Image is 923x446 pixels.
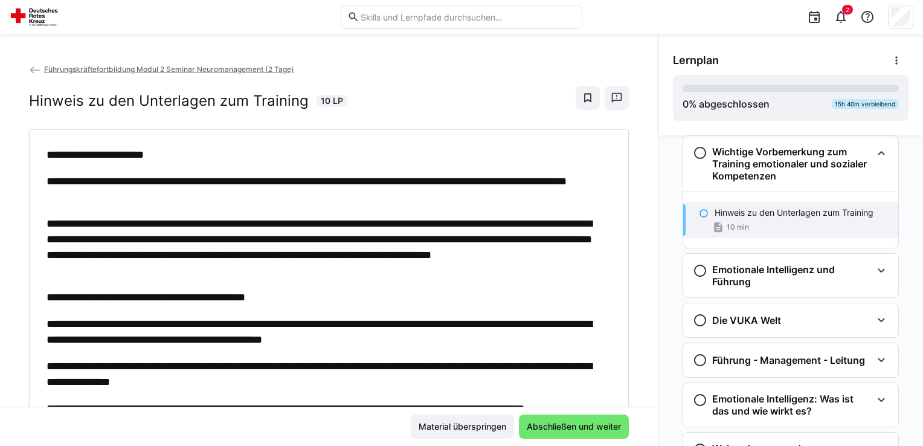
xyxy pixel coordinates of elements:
[727,222,749,232] span: 10 min
[712,146,872,182] h3: Wichtige Vorbemerkung zum Training emotionaler und sozialer Kompetenzen
[715,207,873,219] p: Hinweis zu den Unterlagen zum Training
[712,314,781,326] h3: Die VUKA Welt
[846,6,849,13] span: 2
[712,393,872,417] h3: Emotionale Intelligenz: Was ist das und wie wirkt es?
[519,415,629,439] button: Abschließen und weiter
[712,263,872,288] h3: Emotionale Intelligenz und Führung
[321,95,343,107] span: 10 LP
[683,97,770,111] div: % abgeschlossen
[712,354,865,366] h3: Führung - Management - Leitung
[525,421,623,433] span: Abschließen und weiter
[683,98,689,110] span: 0
[44,65,294,74] span: Führungskräftefortbildung Modul 2 Seminar Neuromanagement (2 Tage)
[29,92,309,110] h2: Hinweis zu den Unterlagen zum Training
[417,421,508,433] span: Material überspringen
[359,11,576,22] input: Skills und Lernpfade durchsuchen…
[831,99,899,109] div: 15h 40m verbleibend
[29,65,294,74] a: Führungskräftefortbildung Modul 2 Seminar Neuromanagement (2 Tage)
[411,415,514,439] button: Material überspringen
[673,54,719,67] span: Lernplan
